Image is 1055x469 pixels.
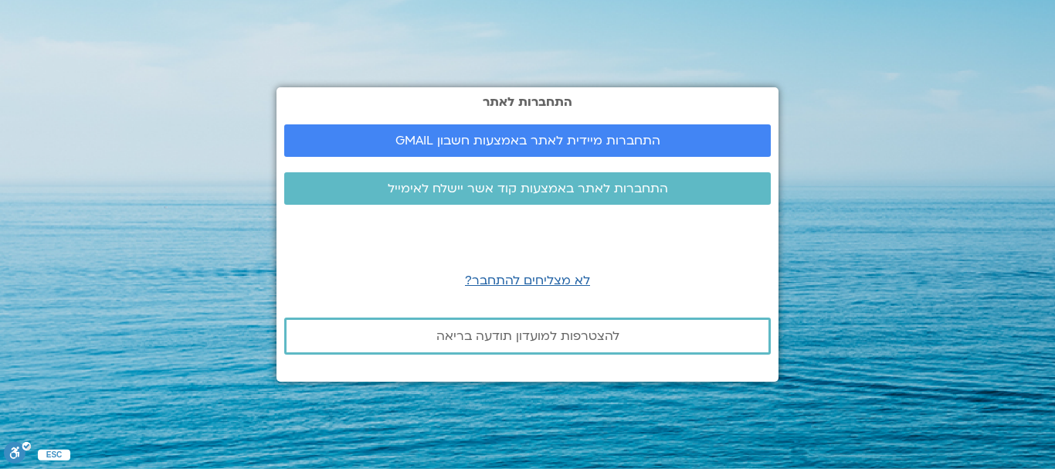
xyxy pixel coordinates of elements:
[284,95,771,109] h2: התחברות לאתר
[436,329,619,343] span: להצטרפות למועדון תודעה בריאה
[284,124,771,157] a: התחברות מיידית לאתר באמצעות חשבון GMAIL
[284,318,771,355] a: להצטרפות למועדון תודעה בריאה
[465,272,590,289] a: לא מצליחים להתחבר?
[284,172,771,205] a: התחברות לאתר באמצעות קוד אשר יישלח לאימייל
[388,182,668,195] span: התחברות לאתר באמצעות קוד אשר יישלח לאימייל
[395,134,660,148] span: התחברות מיידית לאתר באמצעות חשבון GMAIL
